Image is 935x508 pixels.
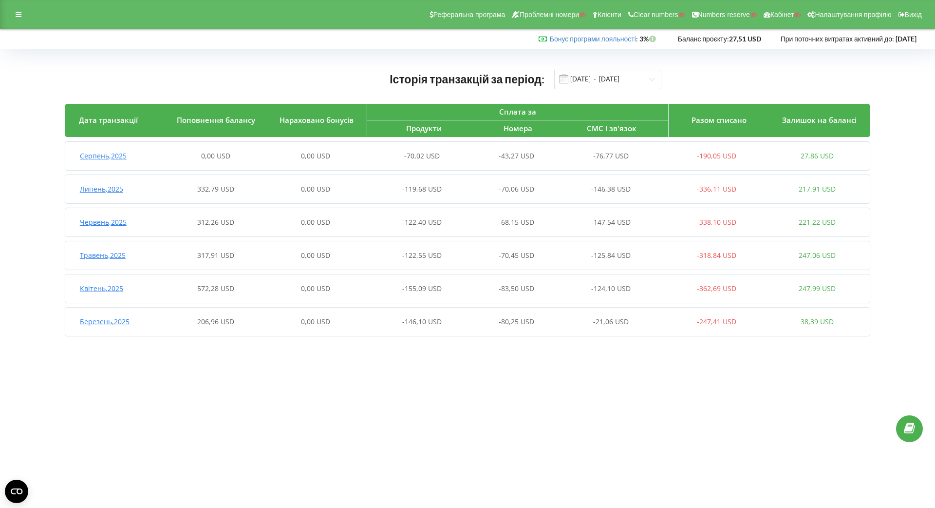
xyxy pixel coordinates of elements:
strong: 3% [639,35,658,43]
span: -247,41 USD [697,317,736,326]
span: -122,55 USD [402,251,442,260]
span: -146,38 USD [591,184,631,194]
span: 0,00 USD [301,151,330,160]
strong: 27,51 USD [729,35,761,43]
span: Дата транзакції [79,115,138,125]
span: Історія транзакцій за період: [390,72,544,86]
span: 247,06 USD [799,251,836,260]
span: 0,00 USD [301,217,330,227]
span: Клієнти [598,11,621,19]
span: 38,39 USD [801,317,834,326]
span: Продукти [406,123,442,133]
span: Вихід [905,11,922,19]
span: Номера [504,123,532,133]
span: -70,06 USD [499,184,534,194]
span: 0,00 USD [301,184,330,194]
span: Реферальна програма [433,11,505,19]
span: -155,09 USD [402,284,442,293]
span: 0,00 USD [301,251,330,260]
span: 312,26 USD [197,217,234,227]
span: -146,10 USD [402,317,442,326]
span: Залишок на балансі [782,115,857,125]
span: -76,77 USD [593,151,629,160]
span: Червень , 2025 [80,217,127,227]
span: 0,00 USD [301,284,330,293]
span: 217,91 USD [799,184,836,194]
span: 206,96 USD [197,317,234,326]
span: -68,15 USD [499,217,534,227]
span: -318,84 USD [697,251,736,260]
span: -190,05 USD [697,151,736,160]
button: Open CMP widget [5,480,28,503]
span: -125,84 USD [591,251,631,260]
span: -122,40 USD [402,217,442,227]
span: Липень , 2025 [80,184,123,194]
span: СМС і зв'язок [587,123,636,133]
span: Березень , 2025 [80,317,130,326]
span: Поповнення балансу [177,115,255,125]
span: Clear numbers [634,11,678,19]
span: Нараховано бонусів [280,115,354,125]
span: -70,02 USD [404,151,440,160]
span: Травень , 2025 [80,251,126,260]
span: 317,91 USD [197,251,234,260]
span: -43,27 USD [499,151,534,160]
span: -147,54 USD [591,217,631,227]
span: -362,69 USD [697,284,736,293]
span: Серпень , 2025 [80,151,127,160]
span: 332,79 USD [197,184,234,194]
span: 0,00 USD [301,317,330,326]
span: Кабінет [770,11,794,19]
strong: [DATE] [896,35,916,43]
span: -124,10 USD [591,284,631,293]
a: Бонус програми лояльності [550,35,636,43]
span: Проблемні номери [520,11,579,19]
span: Квітень , 2025 [80,284,123,293]
span: Разом списано [692,115,747,125]
span: 27,86 USD [801,151,834,160]
span: -338,10 USD [697,217,736,227]
span: Налаштування профілю [815,11,891,19]
span: -336,11 USD [697,184,736,194]
span: Баланс проєкту: [678,35,729,43]
span: 221,22 USD [799,217,836,227]
span: Numbers reserve [698,11,750,19]
span: -83,50 USD [499,284,534,293]
span: При поточних витратах активний до: [781,35,894,43]
span: 572,28 USD [197,284,234,293]
span: 0,00 USD [201,151,230,160]
span: -70,45 USD [499,251,534,260]
span: Сплата за [499,107,536,117]
span: 247,99 USD [799,284,836,293]
span: -119,68 USD [402,184,442,194]
span: -21,06 USD [593,317,629,326]
span: : [550,35,638,43]
span: -80,25 USD [499,317,534,326]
